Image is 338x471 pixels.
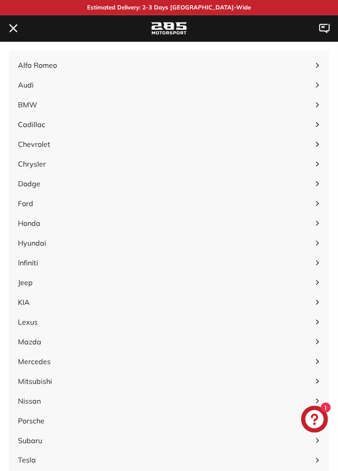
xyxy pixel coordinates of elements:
inbox-online-store-chat: Shopify online store chat [298,406,331,435]
span: Mitsubishi [18,376,311,387]
button: Alfa Romeo [9,55,329,75]
button: Nissan [9,391,329,411]
path: . [10,25,17,31]
button: Subaru [9,431,329,450]
span: Ford [18,198,311,209]
button: BMW [9,95,329,114]
span: Honda [18,218,311,229]
span: Dodge [18,178,311,189]
button: Mazda [9,332,329,352]
button: Hyundai [9,233,329,253]
span: BMW [18,99,311,110]
span: Tesla [18,455,311,466]
button: Mitsubishi [9,371,329,391]
button: Lexus [9,312,329,332]
button: Chevrolet [9,134,329,154]
span: Subaru [18,435,311,446]
button: Dodge [9,174,329,194]
span: KIA [18,297,311,308]
span: Audi [18,79,311,90]
button: KIA [9,292,329,312]
button: Tesla [9,450,329,470]
button: Audi [9,75,329,95]
span: Lexus [18,317,311,327]
span: Jeep [18,277,311,288]
span: Cadillac [18,119,311,130]
span: Infiniti [18,257,311,268]
span: Porsche [18,415,311,426]
button: Mercedes [9,352,329,371]
span: Mercedes [18,356,311,367]
img: Logo_285_Motorsport_areodynamics_components [151,21,187,36]
button: Porsche [9,411,329,431]
span: Chevrolet [18,139,311,150]
button: Ford [9,194,329,213]
p: Estimated Delivery: 2-3 Days [GEOGRAPHIC_DATA]-Wide [87,3,251,12]
button: Honda [9,213,329,233]
span: Mazda [18,336,311,347]
span: Alfa Romeo [18,60,311,70]
span: Hyundai [18,238,311,248]
button: Infiniti [9,253,329,273]
button: Jeep [9,273,329,292]
span: Nissan [18,396,311,406]
button: Cadillac [9,114,329,134]
span: Chrysler [18,158,311,169]
button: Chrysler [9,154,329,174]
